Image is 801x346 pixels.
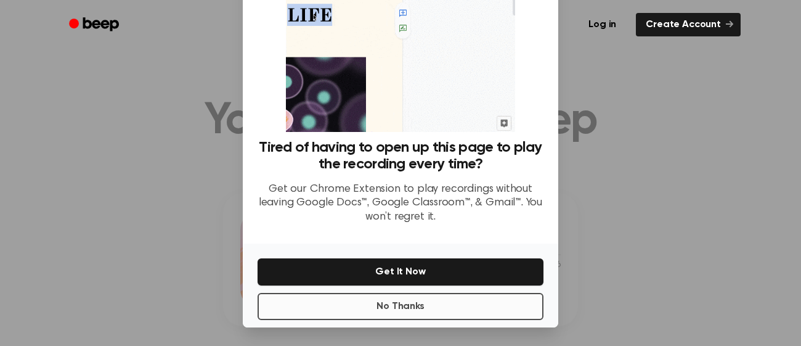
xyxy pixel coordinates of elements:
h3: Tired of having to open up this page to play the recording every time? [258,139,543,173]
button: Get It Now [258,258,543,286]
a: Log in [576,10,628,39]
a: Beep [60,13,130,37]
button: No Thanks [258,293,543,320]
a: Create Account [636,13,741,36]
p: Get our Chrome Extension to play recordings without leaving Google Docs™, Google Classroom™, & Gm... [258,183,543,224]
